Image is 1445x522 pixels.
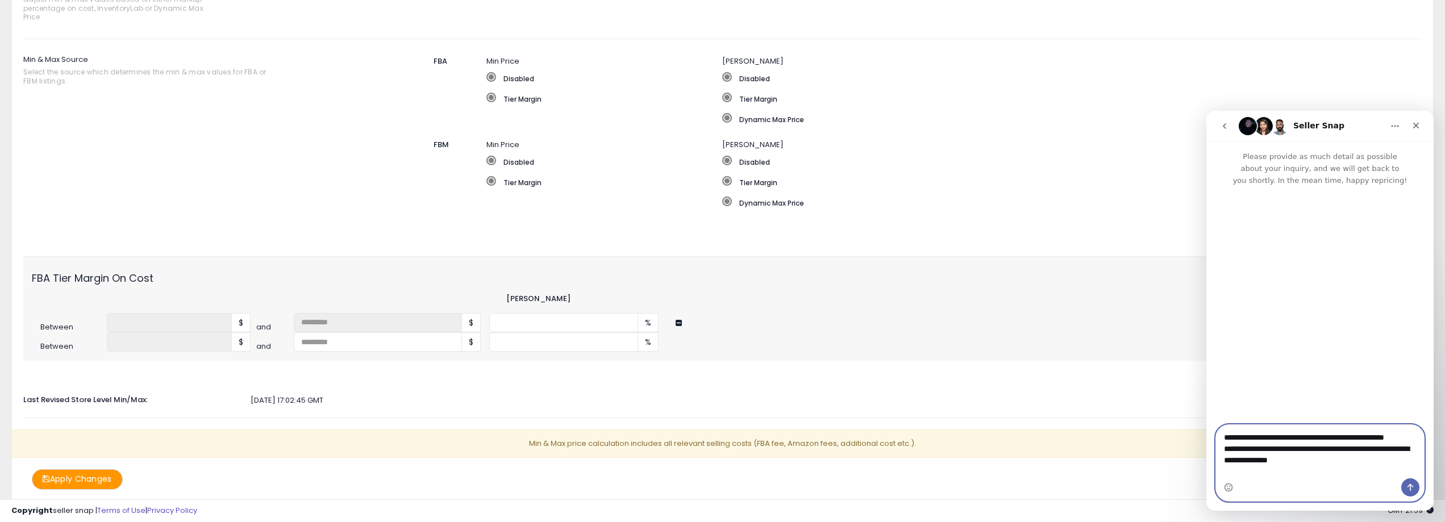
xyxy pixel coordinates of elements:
div: [DATE] 17:02:45 GMT [15,395,1430,406]
span: [PERSON_NAME] [722,56,784,66]
span: $ [232,313,251,332]
label: Dynamic Max Price [722,113,1312,124]
iframe: Intercom live chat [1206,111,1434,511]
label: [PERSON_NAME] [506,294,570,304]
label: Tier Margin [722,176,1194,187]
span: $ [232,332,251,352]
button: Apply Changes [32,469,123,489]
span: and [256,322,294,333]
span: % [638,313,659,332]
span: and [256,341,294,352]
a: Privacy Policy [147,505,197,516]
label: Last Revised Store Level Min/Max: [15,391,251,406]
span: FBA [434,56,447,66]
label: Disabled [486,72,722,83]
span: Between [32,341,107,352]
label: FBA Tier Margin On Cost [23,265,256,286]
span: $ [462,313,481,332]
span: Min Price [486,56,519,66]
span: $ [462,332,481,352]
span: % [638,332,659,352]
span: Between [32,322,107,333]
p: Min & Max price calculation includes all relevant selling costs (FBA fee, Amazon fees, additional... [11,429,1434,458]
label: Tier Margin [486,93,722,104]
label: Disabled [722,72,1312,83]
label: Min & Max Source [23,51,327,91]
label: Tier Margin [722,93,1312,104]
span: Min Price [486,139,519,150]
span: [PERSON_NAME] [722,139,784,150]
label: Tier Margin [486,176,722,187]
span: FBM [434,139,449,150]
div: seller snap | | [11,506,197,516]
label: Dynamic Max Price [722,197,1194,208]
label: Disabled [486,156,722,167]
span: Select the source which determines the min & max values for FBA or FBM listings. [23,68,274,85]
a: Terms of Use [97,505,145,516]
label: Disabled [722,156,1194,167]
strong: Copyright [11,505,53,516]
